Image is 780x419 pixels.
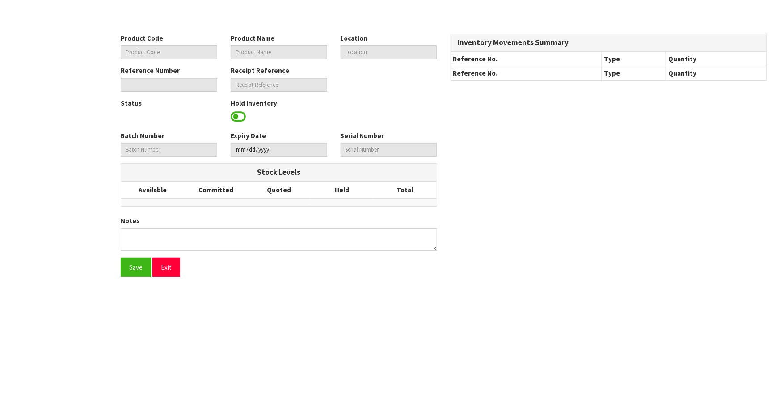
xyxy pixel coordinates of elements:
input: Serial Number [341,143,437,157]
th: Committed [184,182,247,199]
label: Expiry Date [231,131,266,140]
th: Quoted [247,182,310,199]
label: Serial Number [341,131,384,140]
input: Location [341,45,437,59]
input: Batch Number [121,143,217,157]
input: Receipt Reference [231,78,327,92]
th: Reference No. [451,52,602,66]
th: Type [602,52,666,66]
label: Notes [121,216,139,225]
h3: Stock Levels [128,168,430,177]
input: Product Code [121,45,217,59]
button: Save [121,258,151,277]
th: Type [602,66,666,80]
button: Exit [152,258,180,277]
th: Total [373,182,436,199]
th: Reference No. [451,66,602,80]
label: Product Name [231,34,274,43]
th: Available [121,182,184,199]
th: Quantity [666,66,767,80]
label: Product Code [121,34,163,43]
th: Quantity [666,52,767,66]
label: Reference Number [121,66,180,75]
label: Location [341,34,368,43]
input: Product Name [231,45,327,59]
label: Batch Number [121,131,164,140]
th: Held [310,182,373,199]
label: Hold Inventory [231,98,277,108]
label: Status [121,98,142,108]
h3: Inventory Movements Summary [458,38,760,47]
label: Receipt Reference [231,66,289,75]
